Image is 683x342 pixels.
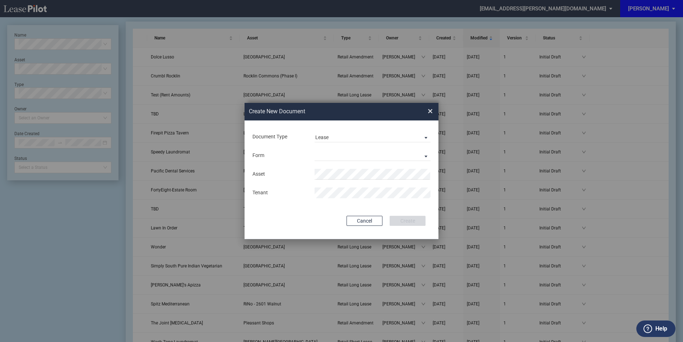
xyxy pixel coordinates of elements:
[248,189,310,196] div: Tenant
[315,132,431,142] md-select: Document Type: Lease
[248,133,310,141] div: Document Type
[428,106,433,117] span: ×
[347,216,382,226] button: Cancel
[248,152,310,159] div: Form
[249,108,402,115] h2: Create New Document
[315,134,329,140] div: Lease
[315,150,431,161] md-select: Lease Form
[245,103,438,239] md-dialog: Create New ...
[655,324,667,333] label: Help
[248,171,310,178] div: Asset
[390,216,426,226] button: Create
